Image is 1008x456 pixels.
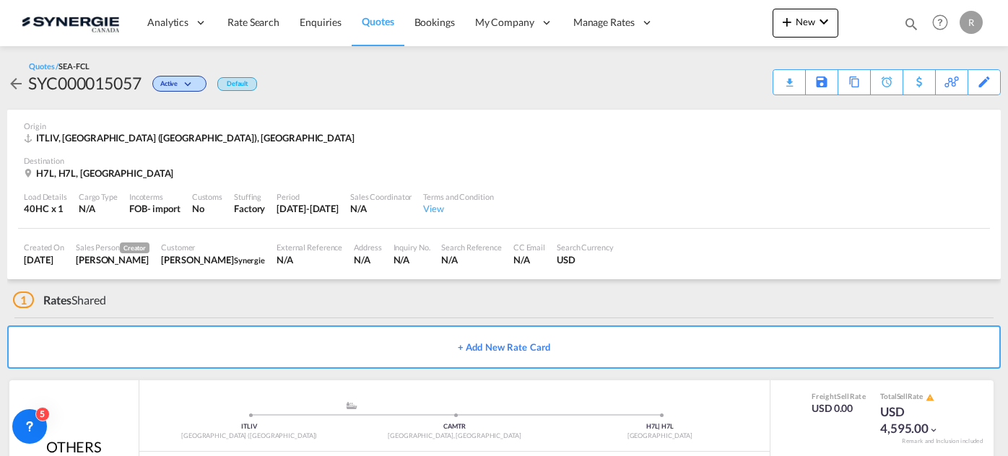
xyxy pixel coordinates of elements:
[362,15,394,27] span: Quotes
[277,253,342,266] div: N/A
[277,242,342,253] div: External Reference
[13,292,106,308] div: Shared
[120,242,149,253] span: Creator
[24,191,67,202] div: Load Details
[880,391,952,403] div: Total Rate
[352,422,557,431] div: CAMTR
[161,242,265,253] div: Customer
[22,6,119,39] img: 1f56c880d42311ef80fc7dca854c8e59.png
[441,242,501,253] div: Search Reference
[181,81,199,89] md-icon: icon-chevron-down
[234,202,265,215] div: Factory Stuffing
[217,77,257,91] div: Default
[76,242,149,253] div: Sales Person
[441,253,501,266] div: N/A
[352,431,557,441] div: [GEOGRAPHIC_DATA], [GEOGRAPHIC_DATA]
[812,401,866,416] div: USD 0.00
[79,202,118,215] div: N/A
[557,253,614,266] div: USD
[557,431,762,441] div: [GEOGRAPHIC_DATA]
[147,431,352,441] div: [GEOGRAPHIC_DATA] ([GEOGRAPHIC_DATA])
[160,79,181,93] span: Active
[43,293,72,307] span: Rates
[928,10,952,35] span: Help
[343,402,360,409] md-icon: assets/icons/custom/ship-fill.svg
[646,422,661,430] span: H7L
[142,71,210,95] div: Change Status Here
[234,191,265,202] div: Stuffing
[661,422,674,430] span: H7L
[960,11,983,34] div: R
[13,291,34,308] span: 1
[277,202,339,215] div: 30 Sep 2025
[24,253,64,266] div: 25 Sep 2025
[227,16,279,28] span: Rate Search
[423,191,493,202] div: Terms and Condition
[815,13,833,30] md-icon: icon-chevron-down
[129,191,181,202] div: Incoterms
[79,191,118,202] div: Cargo Type
[7,71,28,95] div: icon-arrow-left
[28,71,142,95] div: SYC000015057
[423,202,493,215] div: View
[781,70,798,83] div: Quote PDF is not available at this time
[36,132,355,144] span: ITLIV, [GEOGRAPHIC_DATA] ([GEOGRAPHIC_DATA]), [GEOGRAPHIC_DATA]
[891,437,994,445] div: Remark and Inclusion included
[513,242,545,253] div: CC Email
[394,242,430,253] div: Inquiry No.
[924,392,934,403] button: icon-alert
[928,10,960,36] div: Help
[24,131,358,144] div: ITLIV, Livorno (Leghorn), South East Asia
[7,325,1001,369] button: + Add New Rate Card
[24,155,984,166] div: Destination
[129,202,147,215] div: FOB
[557,242,614,253] div: Search Currency
[24,167,177,180] div: H7L, H7L, Canada
[24,202,67,215] div: 40HC x 1
[414,16,455,28] span: Bookings
[350,202,412,215] div: N/A
[300,16,342,28] span: Enquiries
[7,75,25,92] md-icon: icon-arrow-left
[147,15,188,30] span: Analytics
[513,253,545,266] div: N/A
[234,255,265,265] span: Synergie
[29,61,90,71] div: Quotes /SEA-FCL
[781,72,798,83] md-icon: icon-download
[152,76,207,92] div: Change Status Here
[897,392,908,400] span: Sell
[903,16,919,38] div: icon-magnify
[658,422,660,430] span: |
[929,425,939,435] md-icon: icon-chevron-down
[837,392,849,400] span: Sell
[58,61,89,71] span: SEA-FCL
[192,191,222,202] div: Customs
[573,15,635,30] span: Manage Rates
[147,422,352,431] div: ITLIV
[778,16,833,27] span: New
[76,253,149,266] div: Rosa Ho
[24,120,984,131] div: Origin
[354,253,381,266] div: N/A
[277,191,339,202] div: Period
[903,16,919,32] md-icon: icon-magnify
[354,242,381,253] div: Address
[812,391,866,401] div: Freight Rate
[778,13,796,30] md-icon: icon-plus 400-fg
[147,202,181,215] div: - import
[475,15,534,30] span: My Company
[773,9,838,38] button: icon-plus 400-fgNewicon-chevron-down
[394,253,430,266] div: N/A
[880,403,952,438] div: USD 4,595.00
[926,393,934,402] md-icon: icon-alert
[806,70,838,95] div: Save As Template
[350,191,412,202] div: Sales Coordinator
[161,253,265,266] div: Jesse Fellner
[24,242,64,253] div: Created On
[192,202,222,215] div: No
